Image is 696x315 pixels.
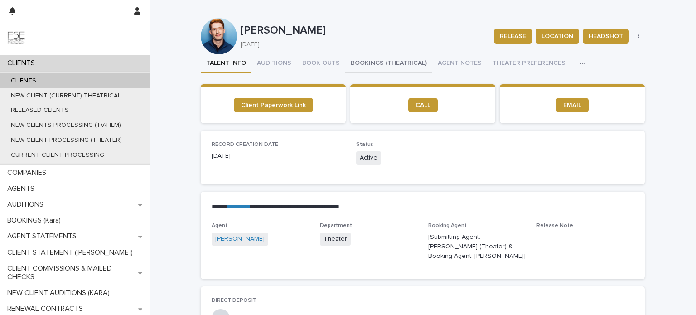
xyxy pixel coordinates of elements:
[4,200,51,209] p: AUDITIONS
[4,232,84,241] p: AGENT STATEMENTS
[4,92,128,100] p: NEW CLIENT (CURRENT) THEATRICAL
[320,223,352,228] span: Department
[563,102,581,108] span: EMAIL
[215,234,265,244] a: [PERSON_NAME]
[4,184,42,193] p: AGENTS
[4,216,68,225] p: BOOKINGS (Kara)
[4,136,129,144] p: NEW CLIENT PROCESSING (THEATER)
[356,142,373,147] span: Status
[428,233,526,261] p: [Submitting Agent: [PERSON_NAME] (Theater) & Booking Agent: [PERSON_NAME]]
[212,151,345,161] p: [DATE]
[536,29,579,44] button: LOCATION
[241,41,483,48] p: [DATE]
[432,54,487,73] button: AGENT NOTES
[234,98,313,112] a: Client Paperwork Link
[536,233,634,242] p: -
[4,77,43,85] p: CLIENTS
[4,248,140,257] p: CLIENT STATEMENT ([PERSON_NAME])
[4,151,111,159] p: CURRENT CLIENT PROCESSING
[356,151,381,165] span: Active
[494,29,532,44] button: RELEASE
[4,305,90,313] p: RENEWAL CONTRACTS
[241,102,306,108] span: Client Paperwork Link
[500,32,526,41] span: RELEASE
[556,98,589,112] a: EMAIL
[297,54,345,73] button: BOOK OUTS
[320,233,351,246] span: Theater
[345,54,432,73] button: BOOKINGS (THEATRICAL)
[416,102,430,108] span: CALL
[583,29,629,44] button: HEADSHOT
[251,54,297,73] button: AUDITIONS
[4,107,76,114] p: RELEASED CLIENTS
[536,223,573,228] span: Release Note
[212,298,256,303] span: DIRECT DEPOSIT
[428,223,467,228] span: Booking Agent
[212,223,227,228] span: Agent
[241,24,487,37] p: [PERSON_NAME]
[541,32,573,41] span: LOCATION
[408,98,438,112] a: CALL
[7,29,25,48] img: 9JgRvJ3ETPGCJDhvPVA5
[4,264,138,281] p: CLIENT COMMISSIONS & MAILED CHECKS
[201,54,251,73] button: TALENT INFO
[589,32,623,41] span: HEADSHOT
[4,121,128,129] p: NEW CLIENTS PROCESSING (TV/FILM)
[212,142,278,147] span: RECORD CREATION DATE
[4,169,53,177] p: COMPANIES
[487,54,571,73] button: THEATER PREFERENCES
[4,59,42,68] p: CLIENTS
[4,289,117,297] p: NEW CLIENT AUDITIONS (KARA)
